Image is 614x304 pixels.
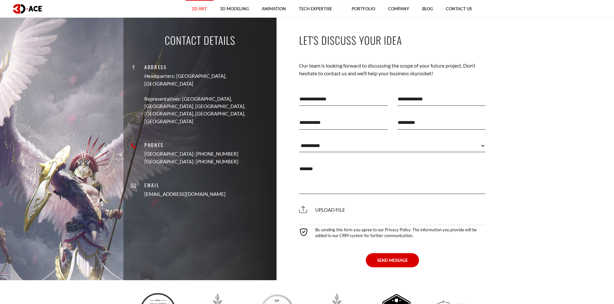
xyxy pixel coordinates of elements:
div: By sending this form you agree to our Privacy Policy. The information you provide will be added t... [299,225,486,238]
p: Contact Details [165,33,235,47]
p: Representatives: [GEOGRAPHIC_DATA], [GEOGRAPHIC_DATA], [GEOGRAPHIC_DATA], [GEOGRAPHIC_DATA], [GEO... [144,95,272,125]
p: Let's Discuss Your Idea [299,33,486,47]
img: logo_orange.svg [10,10,15,15]
img: website_grey.svg [10,17,15,22]
p: Address [144,63,272,71]
p: [GEOGRAPHIC_DATA]: [PHONE_NUMBER] [144,151,239,158]
button: SEND MESSAGE [366,253,419,267]
p: Our team is looking forward to discussing the scope of your future project. Don’t hesitate to con... [299,62,486,78]
span: Upload file [299,207,345,213]
img: tab_domain_overview_orange.svg [17,37,23,42]
div: Keywords by Traffic [71,38,109,42]
p: [GEOGRAPHIC_DATA]: [PHONE_NUMBER] [144,158,239,165]
a: [EMAIL_ADDRESS][DOMAIN_NAME] [144,191,226,198]
p: Email [144,181,226,189]
p: Phones [144,141,239,149]
div: v 4.0.25 [18,10,32,15]
a: Headquarters: [GEOGRAPHIC_DATA], [GEOGRAPHIC_DATA] Representatives: [GEOGRAPHIC_DATA], [GEOGRAPHI... [144,72,272,125]
img: tab_keywords_by_traffic_grey.svg [64,37,69,42]
div: Domain Overview [24,38,58,42]
p: Headquarters: [GEOGRAPHIC_DATA], [GEOGRAPHIC_DATA] [144,72,272,88]
img: logo dark [13,4,42,14]
div: Domain: [DOMAIN_NAME] [17,17,71,22]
